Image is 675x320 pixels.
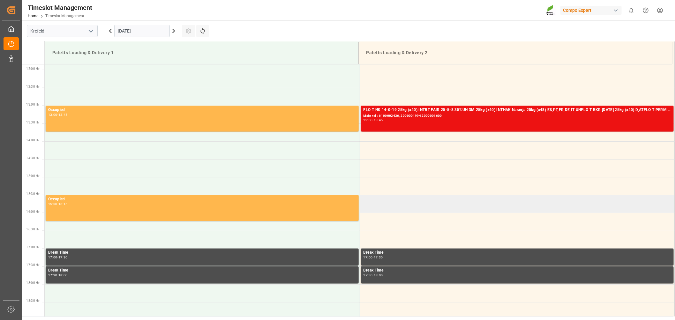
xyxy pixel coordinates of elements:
div: 13:00 [48,113,57,116]
span: 13:00 Hr [26,103,39,106]
div: 18:00 [374,274,383,277]
div: - [373,274,374,277]
span: 14:00 Hr [26,138,39,142]
div: Paletts Loading & Delivery 1 [50,47,353,59]
button: show 0 new notifications [624,3,639,18]
div: 17:30 [364,274,373,277]
div: 17:30 [374,256,383,259]
div: Break Time [48,268,356,274]
div: 17:30 [58,256,68,259]
div: Paletts Loading & Delivery 2 [364,47,667,59]
div: Timeslot Management [28,3,92,12]
div: - [373,256,374,259]
div: Occupied [48,196,356,203]
div: - [57,274,58,277]
span: 16:30 Hr [26,228,39,231]
div: - [57,256,58,259]
span: 15:00 Hr [26,174,39,178]
div: 18:00 [58,274,68,277]
div: 17:30 [48,274,57,277]
img: Screenshot%202023-09-29%20at%2010.02.21.png_1712312052.png [546,5,556,16]
button: Compo Expert [560,4,624,16]
input: Type to search/select [27,25,98,37]
div: - [57,203,58,205]
div: - [373,119,374,122]
button: open menu [86,26,95,36]
div: 17:00 [364,256,373,259]
div: Break Time [48,250,356,256]
span: 12:30 Hr [26,85,39,88]
div: Break Time [364,268,671,274]
input: DD.MM.YYYY [114,25,170,37]
button: Help Center [639,3,653,18]
span: 13:30 Hr [26,121,39,124]
span: 17:00 Hr [26,246,39,249]
span: 16:00 Hr [26,210,39,213]
span: 15:30 Hr [26,192,39,196]
div: Occupied [48,107,356,113]
a: Home [28,14,38,18]
span: 12:00 Hr [26,67,39,71]
div: 17:00 [48,256,57,259]
span: 18:00 Hr [26,281,39,285]
div: 13:45 [374,119,383,122]
div: Break Time [364,250,671,256]
span: 17:30 Hr [26,264,39,267]
div: 13:00 [364,119,373,122]
div: Compo Expert [560,6,622,15]
div: FLO T NK 14-0-19 25kg (x40) INTBT FAIR 25-5-8 35%UH 3M 25kg (x40) INTHAK Naranja 25kg (x48) ES,PT... [364,107,671,113]
div: 15:30 [48,203,57,205]
div: Main ref : 6100002436, 2000001994 2000001600 [364,113,671,119]
div: 16:15 [58,203,68,205]
span: 18:30 Hr [26,299,39,303]
span: 14:30 Hr [26,156,39,160]
div: 13:45 [58,113,68,116]
div: - [57,113,58,116]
